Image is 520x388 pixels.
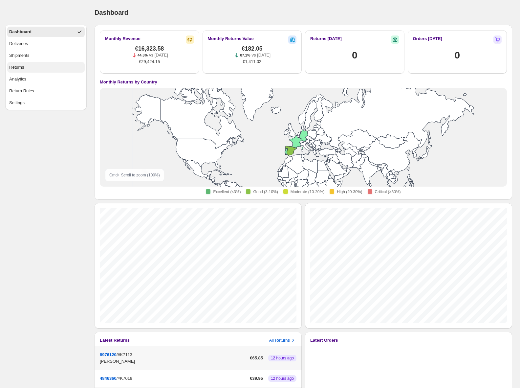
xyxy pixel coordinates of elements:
[208,35,254,42] h2: Monthly Returns Value
[7,50,85,61] button: Shipments
[413,35,442,42] h2: Orders [DATE]
[7,62,85,73] button: Returns
[269,337,290,344] h3: All Returns
[240,53,250,57] span: 87.1%
[100,376,117,381] button: 4846360
[242,45,263,52] span: €182.05
[9,52,29,59] div: Shipments
[213,189,241,194] span: Excellent (≤3%)
[252,52,271,58] p: vs [DATE]
[100,79,157,85] h4: Monthly Returns by Country
[135,45,164,52] span: €16,323.58
[100,352,117,357] button: 8976120
[9,40,28,47] div: Deliveries
[271,376,294,381] span: 12 hours ago
[138,53,148,57] span: 44.5%
[9,88,34,94] div: Return Rules
[105,35,141,42] h2: Monthly Revenue
[9,29,32,35] div: Dashboard
[243,58,261,65] span: €1,411.02
[269,337,296,344] button: All Returns
[271,355,294,361] span: 12 hours ago
[352,49,357,62] h1: 0
[7,27,85,37] button: Dashboard
[100,352,247,365] div: /
[118,376,132,381] span: #K7019
[455,49,460,62] h1: 0
[7,86,85,96] button: Return Rules
[310,337,338,344] h3: Latest Orders
[310,35,342,42] h2: Returns [DATE]
[95,9,128,16] span: Dashboard
[105,169,164,181] div: Cmd + Scroll to zoom ( 100 %)
[139,58,160,65] span: €29,424.15
[100,358,247,365] p: [PERSON_NAME]
[250,375,263,382] span: €39.95
[250,355,263,361] span: €65.85
[100,337,130,344] h3: Latest Returns
[375,189,401,194] span: Critical (>30%)
[9,100,25,106] div: Settings
[9,76,26,82] div: Analytics
[337,189,362,194] span: High (20-30%)
[100,375,247,382] div: /
[9,64,24,71] div: Returns
[149,52,168,58] p: vs [DATE]
[253,189,278,194] span: Good (3-10%)
[7,74,85,84] button: Analytics
[7,38,85,49] button: Deliveries
[291,189,324,194] span: Moderate (10-20%)
[7,98,85,108] button: Settings
[118,352,132,357] span: #K7113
